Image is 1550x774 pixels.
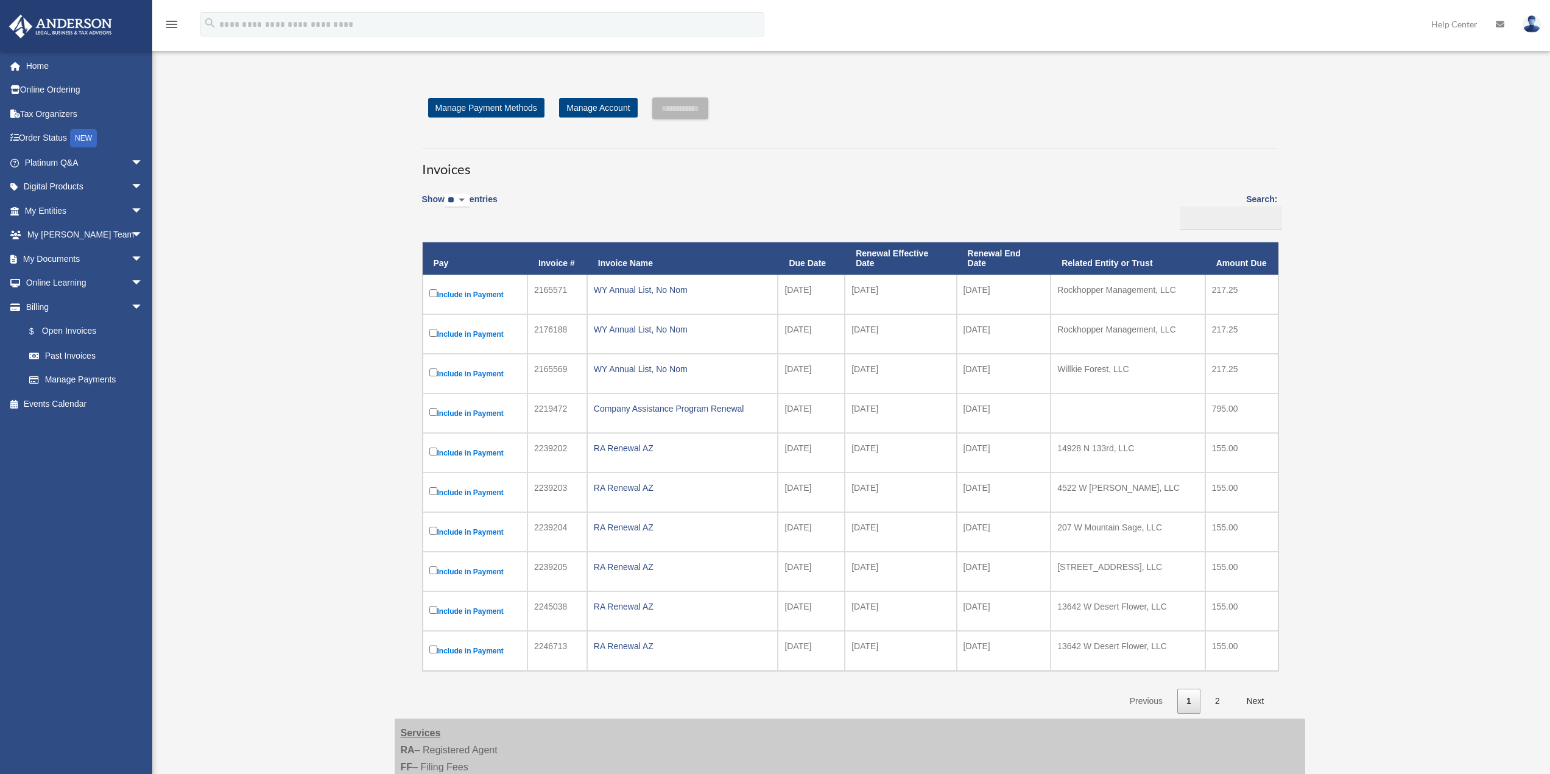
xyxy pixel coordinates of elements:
[9,175,161,199] a: Digital Productsarrow_drop_down
[9,150,161,175] a: Platinum Q&Aarrow_drop_down
[1177,689,1200,714] a: 1
[9,271,161,295] a: Online Learningarrow_drop_down
[428,98,544,118] a: Manage Payment Methods
[429,366,521,381] label: Include in Payment
[1205,275,1278,314] td: 217.25
[845,631,956,670] td: [DATE]
[778,552,845,591] td: [DATE]
[401,728,441,738] strong: Services
[1205,433,1278,473] td: 155.00
[778,512,845,552] td: [DATE]
[17,319,149,344] a: $Open Invoices
[594,479,772,496] div: RA Renewal AZ
[1051,552,1205,591] td: [STREET_ADDRESS], LLC
[1205,242,1278,275] th: Amount Due: activate to sort column ascending
[1205,354,1278,393] td: 217.25
[429,487,437,495] input: Include in Payment
[845,314,956,354] td: [DATE]
[429,566,437,574] input: Include in Payment
[527,393,587,433] td: 2219472
[429,289,437,297] input: Include in Payment
[778,631,845,670] td: [DATE]
[527,433,587,473] td: 2239202
[587,242,778,275] th: Invoice Name: activate to sort column ascending
[778,314,845,354] td: [DATE]
[594,519,772,536] div: RA Renewal AZ
[527,354,587,393] td: 2165569
[527,512,587,552] td: 2239204
[845,552,956,591] td: [DATE]
[957,242,1051,275] th: Renewal End Date: activate to sort column ascending
[527,473,587,512] td: 2239203
[1051,275,1205,314] td: Rockhopper Management, LLC
[1051,242,1205,275] th: Related Entity or Trust: activate to sort column ascending
[36,324,42,339] span: $
[957,512,1051,552] td: [DATE]
[429,287,521,302] label: Include in Payment
[845,354,956,393] td: [DATE]
[429,448,437,456] input: Include in Payment
[845,275,956,314] td: [DATE]
[9,247,161,271] a: My Documentsarrow_drop_down
[401,762,413,772] strong: FF
[845,433,956,473] td: [DATE]
[429,326,521,342] label: Include in Payment
[594,558,772,575] div: RA Renewal AZ
[9,223,161,247] a: My [PERSON_NAME] Teamarrow_drop_down
[429,406,521,421] label: Include in Payment
[429,527,437,535] input: Include in Payment
[1180,206,1282,230] input: Search:
[1205,473,1278,512] td: 155.00
[594,598,772,615] div: RA Renewal AZ
[1205,512,1278,552] td: 155.00
[131,199,155,223] span: arrow_drop_down
[957,473,1051,512] td: [DATE]
[9,199,161,223] a: My Entitiesarrow_drop_down
[1051,631,1205,670] td: 13642 W Desert Flower, LLC
[429,445,521,460] label: Include in Payment
[429,606,437,614] input: Include in Payment
[429,646,437,653] input: Include in Payment
[957,552,1051,591] td: [DATE]
[527,314,587,354] td: 2176188
[131,271,155,296] span: arrow_drop_down
[527,631,587,670] td: 2246713
[429,564,521,579] label: Include in Payment
[164,21,179,32] a: menu
[778,354,845,393] td: [DATE]
[9,78,161,102] a: Online Ordering
[429,329,437,337] input: Include in Payment
[5,15,116,38] img: Anderson Advisors Platinum Portal
[422,149,1278,179] h3: Invoices
[1206,689,1229,714] a: 2
[1051,473,1205,512] td: 4522 W [PERSON_NAME], LLC
[957,314,1051,354] td: [DATE]
[845,393,956,433] td: [DATE]
[957,354,1051,393] td: [DATE]
[164,17,179,32] i: menu
[845,242,956,275] th: Renewal Effective Date: activate to sort column ascending
[1205,314,1278,354] td: 217.25
[203,16,217,30] i: search
[131,223,155,248] span: arrow_drop_down
[957,631,1051,670] td: [DATE]
[1176,192,1278,230] label: Search:
[429,408,437,416] input: Include in Payment
[1121,689,1172,714] a: Previous
[845,512,956,552] td: [DATE]
[1205,631,1278,670] td: 155.00
[1051,433,1205,473] td: 14928 N 133rd, LLC
[429,524,521,540] label: Include in Payment
[1205,393,1278,433] td: 795.00
[1051,591,1205,631] td: 13642 W Desert Flower, LLC
[594,361,772,378] div: WY Annual List, No Nom
[423,242,527,275] th: Pay: activate to sort column descending
[9,126,161,151] a: Order StatusNEW
[422,192,498,220] label: Show entries
[957,591,1051,631] td: [DATE]
[1051,314,1205,354] td: Rockhopper Management, LLC
[845,473,956,512] td: [DATE]
[17,368,155,392] a: Manage Payments
[594,400,772,417] div: Company Assistance Program Renewal
[559,98,637,118] a: Manage Account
